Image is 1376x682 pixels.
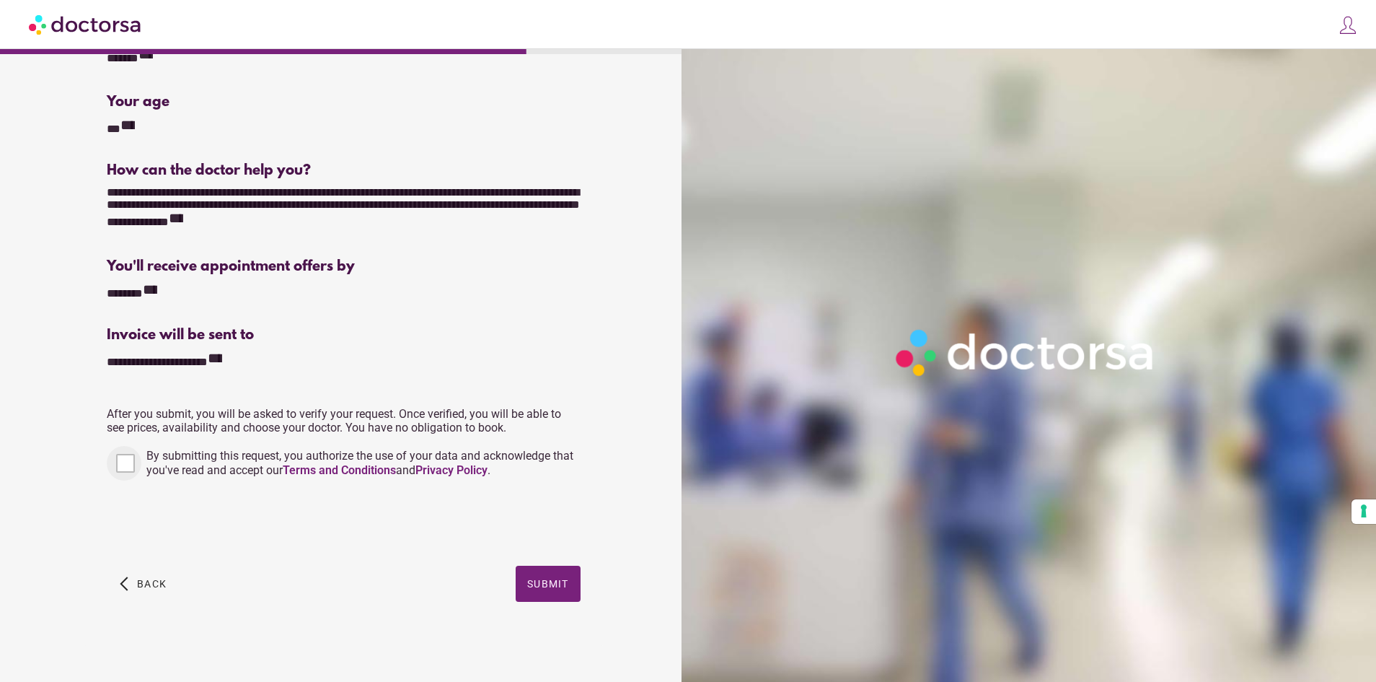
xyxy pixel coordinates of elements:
div: How can the doctor help you? [107,162,580,179]
div: Invoice will be sent to [107,327,580,344]
span: Back [137,578,167,590]
p: After you submit, you will be asked to verify your request. Once verified, you will be able to se... [107,407,580,434]
button: Your consent preferences for tracking technologies [1351,499,1376,524]
a: Privacy Policy [415,463,488,477]
div: You'll receive appointment offers by [107,258,580,275]
span: By submitting this request, you authorize the use of your data and acknowledge that you've read a... [146,449,573,477]
img: Logo-Doctorsa-trans-White-partial-flat.png [888,322,1164,383]
div: Your age [107,94,341,110]
span: Submit [527,578,569,590]
img: Doctorsa.com [29,8,143,40]
iframe: reCAPTCHA [107,495,326,551]
button: Submit [516,566,581,602]
button: arrow_back_ios Back [114,566,172,602]
a: Terms and Conditions [283,463,396,477]
img: icons8-customer-100.png [1338,15,1358,35]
